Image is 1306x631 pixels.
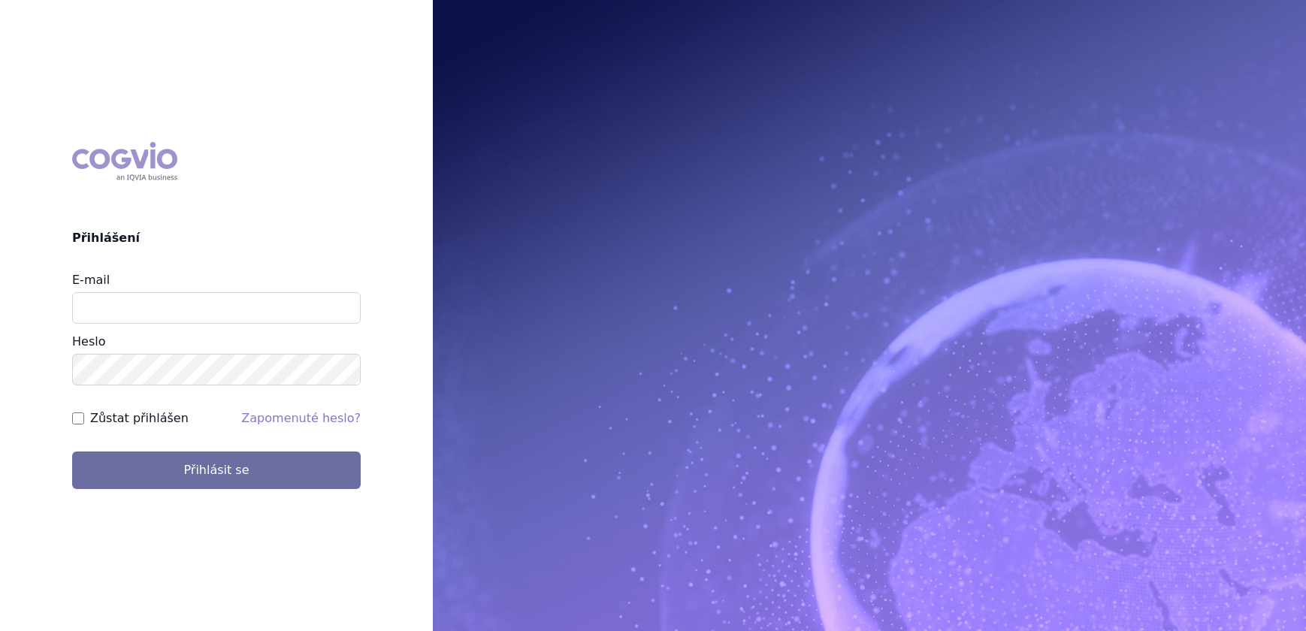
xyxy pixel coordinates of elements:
[72,273,110,287] label: E-mail
[72,451,361,489] button: Přihlásit se
[90,409,189,427] label: Zůstat přihlášen
[72,142,177,181] div: COGVIO
[72,334,105,349] label: Heslo
[241,411,361,425] a: Zapomenuté heslo?
[72,229,361,247] h2: Přihlášení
